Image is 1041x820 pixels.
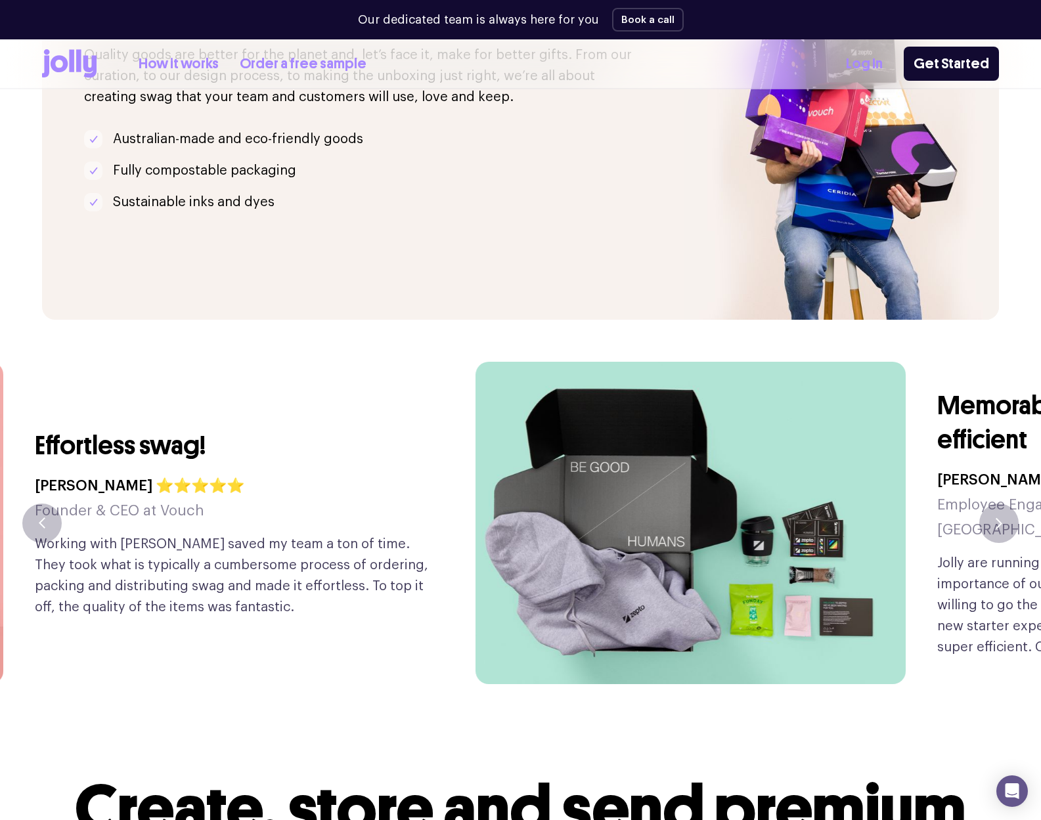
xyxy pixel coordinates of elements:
[358,11,599,29] p: Our dedicated team is always here for you
[113,129,363,150] p: Australian-made and eco-friendly goods
[240,53,366,75] a: Order a free sample
[35,498,244,523] h5: Founder & CEO at Vouch
[35,534,433,618] p: Working with [PERSON_NAME] saved my team a ton of time. They took what is typically a cumbersome ...
[113,160,296,181] p: Fully compostable packaging
[612,8,684,32] button: Book a call
[35,473,244,498] h4: [PERSON_NAME] ⭐⭐⭐⭐⭐
[846,53,883,75] a: Log In
[996,775,1028,807] div: Open Intercom Messenger
[113,192,275,213] p: Sustainable inks and dyes
[904,47,999,81] a: Get Started
[35,429,206,463] h3: Effortless swag!
[139,53,219,75] a: How it works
